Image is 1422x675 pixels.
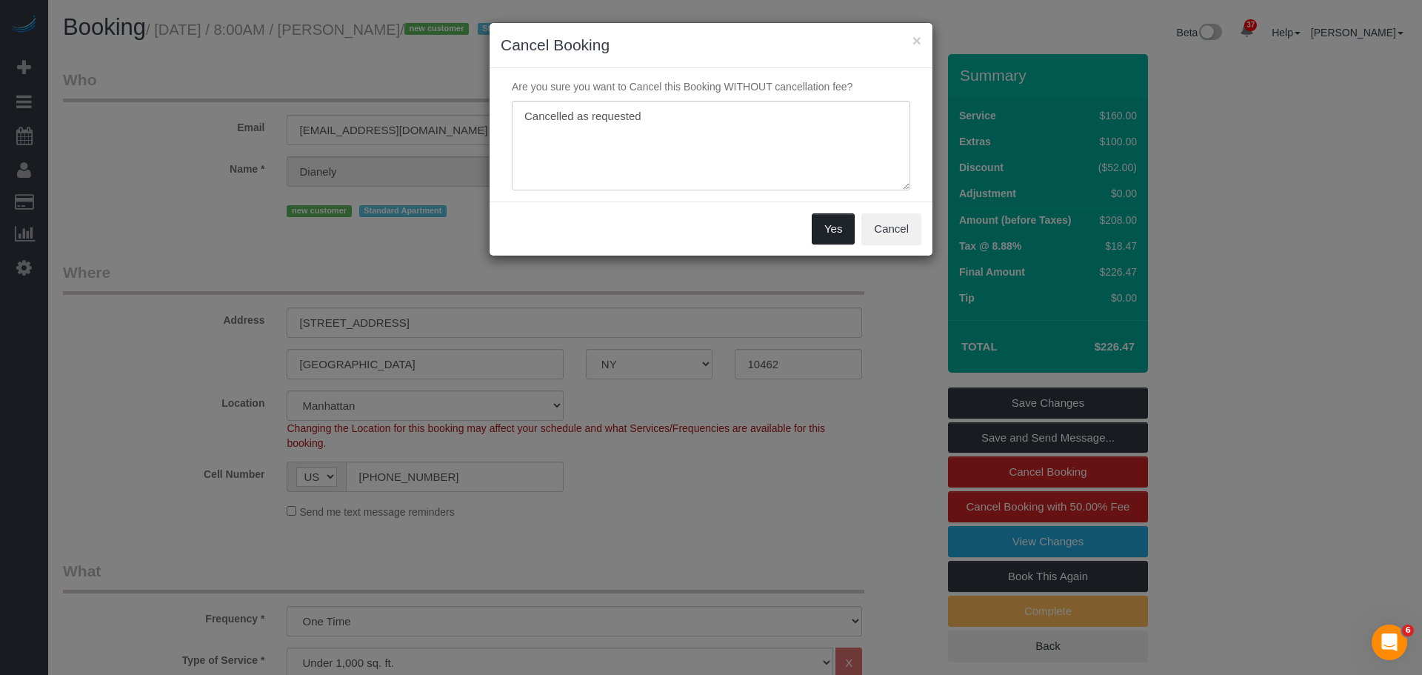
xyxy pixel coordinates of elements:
[912,33,921,48] button: ×
[1372,625,1407,660] iframe: Intercom live chat
[501,34,921,56] h3: Cancel Booking
[1402,625,1414,636] span: 6
[501,79,921,94] p: Are you sure you want to Cancel this Booking WITHOUT cancellation fee?
[861,213,921,245] button: Cancel
[490,23,932,256] sui-modal: Cancel Booking
[812,213,855,245] button: Yes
